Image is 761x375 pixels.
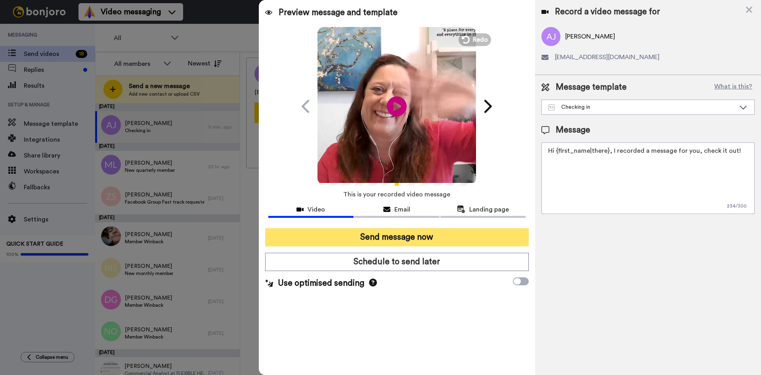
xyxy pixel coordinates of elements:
textarea: Hi {first_name|there}, I recorded a message for you, check it out! [541,142,755,214]
span: Video [308,205,325,214]
button: Send message now [265,228,529,246]
span: Message template [556,81,627,93]
span: Message [556,124,590,136]
button: What is this? [712,81,755,93]
span: Use optimised sending [278,277,364,289]
div: Checking in [548,103,735,111]
button: Schedule to send later [265,253,529,271]
img: Message-temps.svg [548,104,555,111]
span: This is your recorded video message [343,186,450,203]
span: Email [394,205,410,214]
span: Landing page [469,205,509,214]
span: [EMAIL_ADDRESS][DOMAIN_NAME] [555,52,660,62]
